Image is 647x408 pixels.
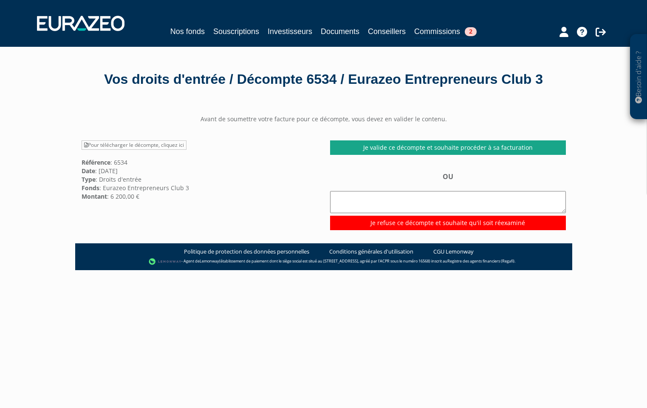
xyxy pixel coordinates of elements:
a: Pour télécharger le décompte, cliquez ici [82,140,186,150]
a: Conseillers [368,26,406,37]
a: Investisseurs [268,26,312,37]
a: Nos fonds [170,26,205,37]
strong: Référence [82,158,110,166]
strong: Date [82,167,95,175]
a: Politique de protection des données personnelles [184,248,309,256]
input: Je refuse ce décompte et souhaite qu'il soit réexaminé [330,216,566,230]
img: logo-lemonway.png [149,257,181,266]
span: 2 [465,27,477,36]
a: Lemonway [200,258,219,264]
a: Souscriptions [213,26,259,37]
a: Conditions générales d'utilisation [329,248,413,256]
img: 1732889491-logotype_eurazeo_blanc_rvb.png [37,16,124,31]
a: CGU Lemonway [433,248,474,256]
a: Commissions2 [414,26,477,39]
div: : 6534 : [DATE] : Droits d'entrée : Eurazeo Entrepreneurs Club 3 : 6 200,00 € [75,140,324,201]
a: Documents [321,26,359,37]
a: Je valide ce décompte et souhaite procéder à sa facturation [330,140,566,155]
p: Besoin d'aide ? [634,39,644,115]
strong: Type [82,175,96,183]
center: Avant de soumettre votre facture pour ce décompte, vous devez en valider le contenu. [75,115,572,123]
div: - Agent de (établissement de paiement dont le siège social est situé au [STREET_ADDRESS], agréé p... [84,257,564,266]
div: Vos droits d'entrée / Décompte 6534 / Eurazeo Entrepreneurs Club 3 [82,70,566,89]
strong: Fonds [82,184,99,192]
div: OU [330,172,566,230]
a: Registre des agents financiers (Regafi) [447,258,514,264]
strong: Montant [82,192,107,200]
